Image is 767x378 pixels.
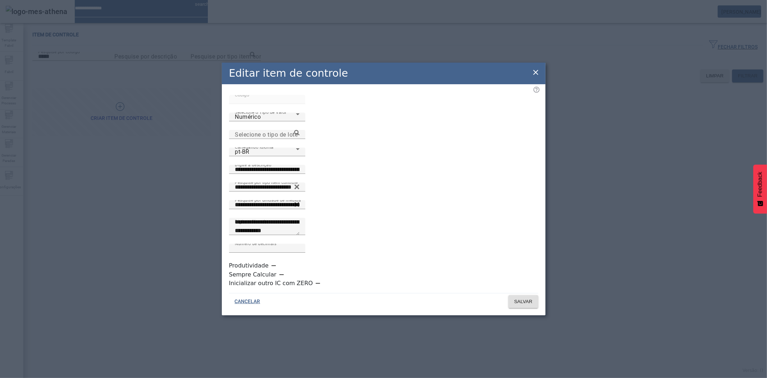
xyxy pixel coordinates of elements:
h2: Editar item de controle [229,66,348,81]
input: Number [235,130,300,139]
mat-label: Digite a descrição [235,162,271,167]
label: Inicializar outro IC com ZERO [229,279,314,288]
mat-label: Digite a fórmula [235,219,268,224]
span: CANCELAR [235,298,260,305]
mat-label: Número de decimais [235,241,277,246]
button: CANCELAR [229,295,266,308]
mat-label: Pesquise por tipo item controle [235,180,298,185]
span: Feedback [757,172,763,197]
label: Produtividade [229,261,270,270]
span: Numérico [235,113,261,120]
input: Number [235,201,300,209]
span: pt-BR [235,148,250,155]
input: Number [235,183,300,192]
label: Sempre Calcular [229,270,278,279]
mat-label: Selecione o tipo de lote [235,131,298,138]
mat-label: Código [235,92,249,97]
button: SALVAR [508,295,538,308]
button: Feedback - Mostrar pesquisa [753,165,767,213]
span: SALVAR [514,298,533,305]
mat-label: Pesquise por unidade de medida [235,197,301,202]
